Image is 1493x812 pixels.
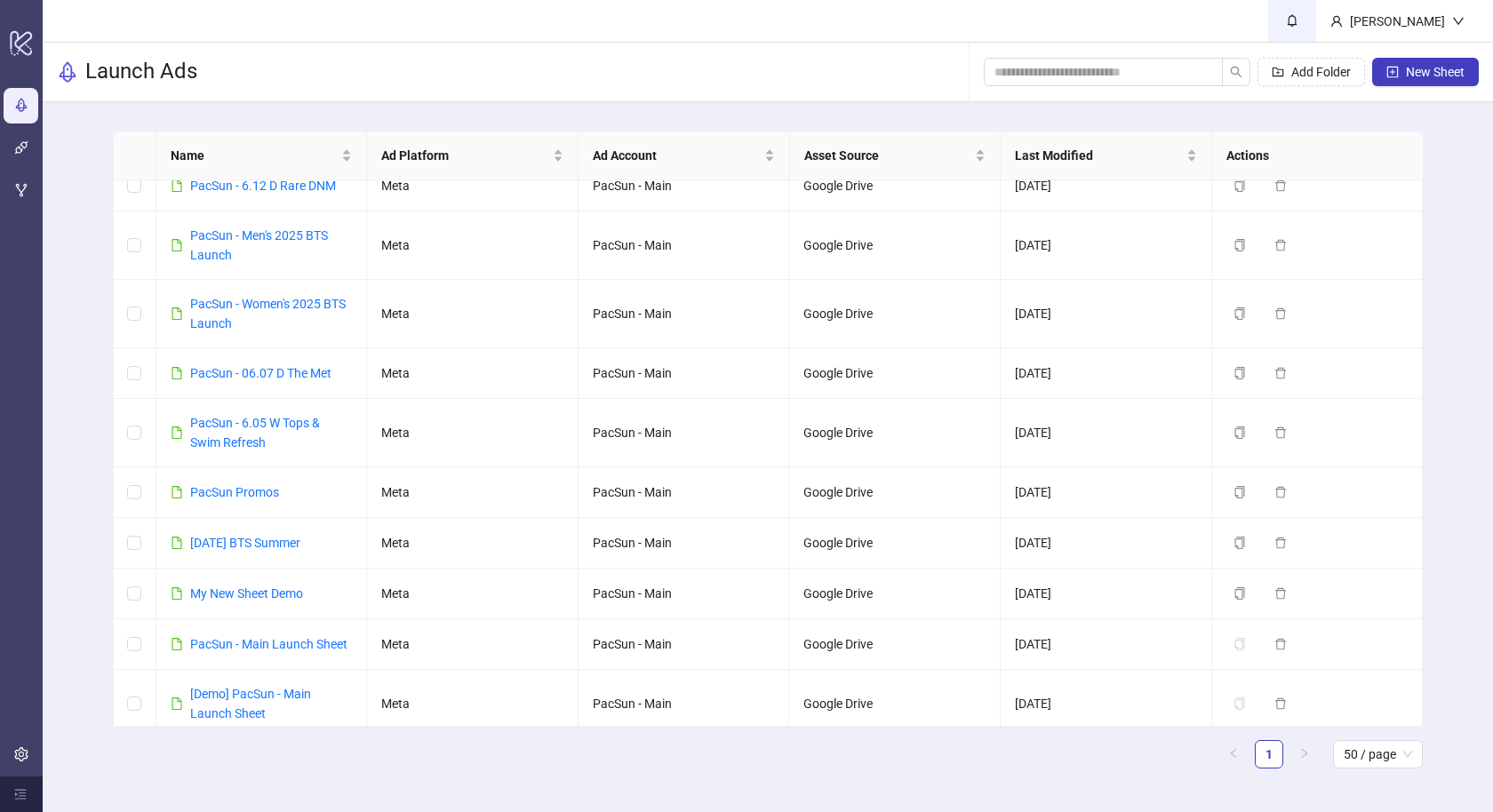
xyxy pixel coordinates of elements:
[789,569,1001,619] td: Google Drive
[579,161,790,211] td: PacSun - Main
[171,307,183,320] span: file
[85,58,197,86] h3: Launch Ads
[190,416,320,450] a: PacSun - 6.05 W Tops & Swim Refresh
[367,670,579,738] td: Meta
[1219,740,1248,768] li: Previous Page
[1212,131,1424,180] th: Actions
[1343,12,1452,31] div: [PERSON_NAME]
[190,637,347,651] a: PacSun - Main Launch Sheet
[1001,280,1212,348] td: [DATE]
[1001,161,1212,211] td: [DATE]
[579,211,790,280] td: PacSun - Main
[1274,426,1287,439] span: delete
[1274,638,1287,650] span: delete
[171,537,183,549] span: file
[1272,66,1284,78] span: folder-add
[1274,179,1287,192] span: delete
[1291,65,1351,79] span: Add Folder
[789,670,1001,738] td: Google Drive
[1001,131,1212,180] th: Last Modified
[190,366,331,380] a: PacSun - 06.07 D The Met
[171,146,339,165] span: Name
[1274,587,1287,600] span: delete
[1234,486,1246,498] span: copy
[190,179,336,193] a: PacSun - 6.12 D Rare DNM
[190,687,311,720] a: [Demo] PacSun - Main Launch Sheet
[789,399,1001,467] td: Google Drive
[1290,740,1319,768] button: right
[14,184,28,198] span: fork
[579,280,790,348] td: PacSun - Main
[790,131,1002,180] th: Asset Source
[1001,619,1212,670] td: [DATE]
[171,486,183,498] span: file
[579,518,790,569] td: PacSun - Main
[1344,741,1412,768] span: 50 / page
[1274,697,1287,710] span: delete
[171,426,183,439] span: file
[1001,399,1212,467] td: [DATE]
[1230,66,1242,78] span: search
[1001,518,1212,569] td: [DATE]
[1015,146,1183,165] span: Last Modified
[789,161,1001,211] td: Google Drive
[789,280,1001,348] td: Google Drive
[789,518,1001,569] td: Google Drive
[593,146,761,165] span: Ad Account
[1001,211,1212,280] td: [DATE]
[1330,15,1343,28] span: user
[1226,633,1260,655] button: The sheet needs to be migrated before it can be duplicated. Please open the sheet to migrate it.
[1274,486,1287,498] span: delete
[1234,367,1246,379] span: copy
[156,131,368,180] th: Name
[579,569,790,619] td: PacSun - Main
[381,146,549,165] span: Ad Platform
[1234,587,1246,600] span: copy
[367,211,579,280] td: Meta
[789,348,1001,399] td: Google Drive
[1333,740,1423,768] div: Page Size
[1226,693,1260,714] button: The sheet needs to be migrated before it can be duplicated. Please open the sheet to migrate it.
[171,239,183,251] span: file
[1274,367,1287,379] span: delete
[804,146,972,165] span: Asset Source
[171,179,183,192] span: file
[1255,740,1283,768] li: 1
[1286,14,1298,27] span: bell
[367,348,579,399] td: Meta
[367,161,579,211] td: Meta
[171,638,183,650] span: file
[1219,740,1248,768] button: left
[1452,15,1465,28] span: down
[190,485,279,499] a: PacSun Promos
[367,280,579,348] td: Meta
[367,131,579,180] th: Ad Platform
[1001,569,1212,619] td: [DATE]
[1256,741,1282,768] a: 1
[14,788,27,800] span: menu-unfold
[1372,58,1479,86] button: New Sheet
[367,518,579,569] td: Meta
[171,367,183,379] span: file
[789,467,1001,518] td: Google Drive
[1290,740,1319,768] li: Next Page
[367,467,579,518] td: Meta
[367,619,579,670] td: Meta
[1001,670,1212,738] td: [DATE]
[789,619,1001,670] td: Google Drive
[1257,58,1365,86] button: Add Folder
[171,697,183,710] span: file
[1274,239,1287,251] span: delete
[190,228,328,262] a: PacSun - Men's 2025 BTS Launch
[1234,426,1246,439] span: copy
[579,670,790,738] td: PacSun - Main
[1274,307,1287,320] span: delete
[57,61,78,83] span: rocket
[367,399,579,467] td: Meta
[579,348,790,399] td: PacSun - Main
[1001,467,1212,518] td: [DATE]
[1406,65,1465,79] span: New Sheet
[367,569,579,619] td: Meta
[1228,748,1239,759] span: left
[789,211,1001,280] td: Google Drive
